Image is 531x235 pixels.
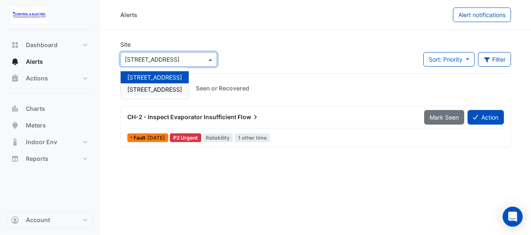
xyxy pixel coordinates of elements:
[147,135,165,141] span: Fri 18-Apr-2025 14:00 AEST
[127,113,236,120] span: CH-2 - Inspect Evaporator Insufficient
[468,110,504,125] button: Action
[11,105,19,113] app-icon: Charts
[7,70,94,87] button: Actions
[203,133,233,142] span: Reliability
[7,37,94,53] button: Dashboard
[503,207,523,227] div: Open Intercom Messenger
[7,150,94,167] button: Reports
[429,56,463,63] span: Sort: Priority
[26,105,45,113] span: Charts
[26,216,50,224] span: Account
[127,74,182,81] span: [STREET_ADDRESS]
[11,74,19,82] app-icon: Actions
[7,53,94,70] button: Alerts
[10,7,48,23] img: Company Logo
[453,7,511,22] button: Alert notifications
[189,80,256,96] a: Seen or Recovered
[11,57,19,66] app-icon: Alerts
[11,121,19,130] app-icon: Meters
[120,10,137,19] div: Alerts
[7,100,94,117] button: Charts
[170,133,201,142] div: P2 Urgent
[7,212,94,228] button: Account
[11,138,19,146] app-icon: Indoor Env
[11,155,19,163] app-icon: Reports
[235,133,270,142] span: 1 other time
[11,41,19,49] app-icon: Dashboard
[7,117,94,134] button: Meters
[120,40,131,49] label: Site
[26,155,48,163] span: Reports
[134,135,147,140] span: Fault
[26,74,48,82] span: Actions
[423,52,475,67] button: Sort: Priority
[26,41,58,49] span: Dashboard
[26,121,46,130] span: Meters
[26,138,57,146] span: Indoor Env
[127,86,182,93] span: [STREET_ADDRESS]
[458,11,506,18] span: Alert notifications
[238,113,260,121] span: Flow
[26,57,43,66] span: Alerts
[430,114,459,121] span: Mark Seen
[7,134,94,150] button: Indoor Env
[478,52,511,67] button: Filter
[424,110,464,125] button: Mark Seen
[121,68,189,99] div: Options List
